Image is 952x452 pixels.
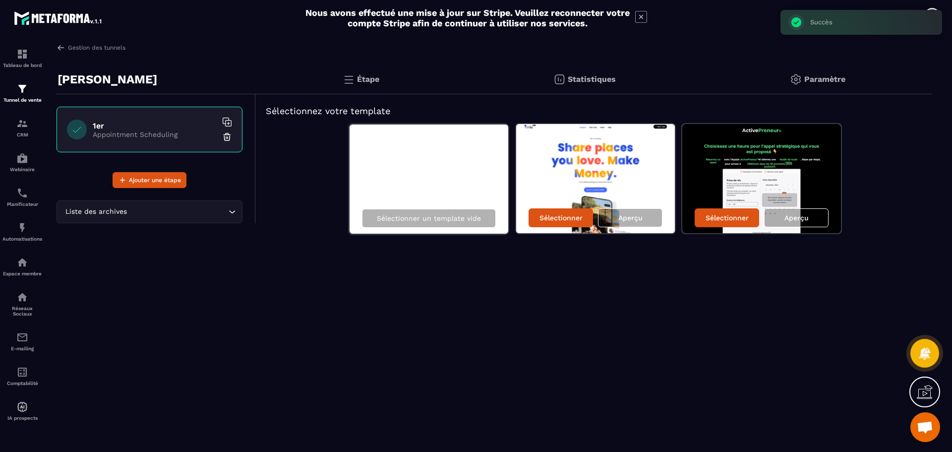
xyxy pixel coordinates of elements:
[129,206,226,217] input: Search for option
[63,206,129,217] span: Liste des archives
[682,124,841,233] img: image
[2,180,42,214] a: schedulerschedulerPlanificateur
[2,249,42,284] a: automationsautomationsEspace membre
[618,214,643,222] p: Aperçu
[539,214,583,222] p: Sélectionner
[2,75,42,110] a: formationformationTunnel de vente
[16,222,28,234] img: automations
[2,145,42,180] a: automationsautomationsWebinaire
[14,9,103,27] img: logo
[2,381,42,386] p: Comptabilité
[2,97,42,103] p: Tunnel de vente
[910,412,940,442] a: Ouvrir le chat
[16,331,28,343] img: email
[222,132,232,142] img: trash
[2,324,42,359] a: emailemailE-mailing
[553,73,565,85] img: stats.20deebd0.svg
[2,214,42,249] a: automationsautomationsAutomatisations
[305,7,630,28] h2: Nous avons effectué une mise à jour sur Stripe. Veuillez reconnecter votre compte Stripe afin de ...
[2,132,42,137] p: CRM
[93,130,217,138] p: Appointment Scheduling
[16,152,28,164] img: automations
[2,41,42,75] a: formationformationTableau de bord
[266,104,922,118] h5: Sélectionnez votre template
[804,74,845,84] p: Paramètre
[2,236,42,242] p: Automatisations
[16,291,28,303] img: social-network
[2,306,42,317] p: Réseaux Sociaux
[57,43,125,52] a: Gestion des tunnels
[16,48,28,60] img: formation
[377,214,481,222] p: Sélectionner un template vide
[2,284,42,324] a: social-networksocial-networkRéseaux Sociaux
[2,271,42,276] p: Espace membre
[2,415,42,421] p: IA prospects
[16,366,28,378] img: accountant
[113,172,186,188] button: Ajouter une étape
[93,121,217,130] h6: 1er
[706,214,749,222] p: Sélectionner
[2,359,42,393] a: accountantaccountantComptabilité
[2,110,42,145] a: formationformationCRM
[58,69,157,89] p: [PERSON_NAME]
[516,124,675,233] img: image
[568,74,616,84] p: Statistiques
[16,187,28,199] img: scheduler
[16,257,28,268] img: automations
[129,175,181,185] span: Ajouter une étape
[784,214,809,222] p: Aperçu
[343,73,355,85] img: bars.0d591741.svg
[790,73,802,85] img: setting-gr.5f69749f.svg
[357,74,379,84] p: Étape
[2,201,42,207] p: Planificateur
[57,43,65,52] img: arrow
[16,118,28,129] img: formation
[2,63,42,68] p: Tableau de bord
[2,167,42,172] p: Webinaire
[2,346,42,351] p: E-mailing
[16,83,28,95] img: formation
[16,401,28,413] img: automations
[57,200,242,223] div: Search for option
